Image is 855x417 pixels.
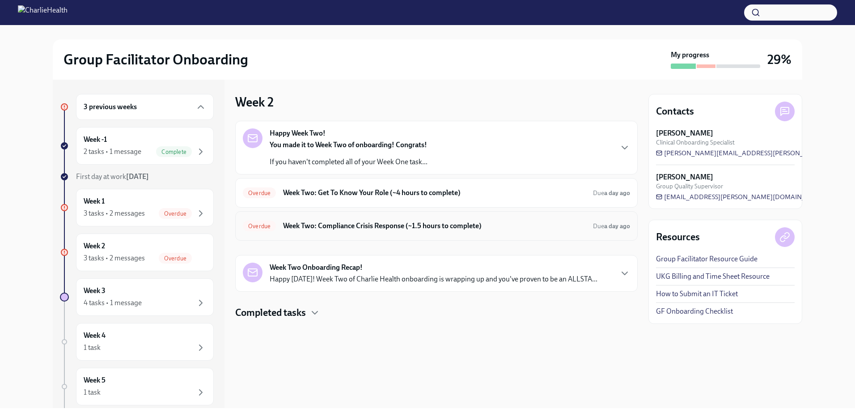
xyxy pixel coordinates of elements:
[270,128,326,138] strong: Happy Week Two!
[656,306,733,316] a: GF Onboarding Checklist
[84,298,142,308] div: 4 tasks • 1 message
[76,172,149,181] span: First day at work
[60,127,214,165] a: Week -12 tasks • 1 messageComplete
[593,222,630,230] span: September 9th, 2025 10:00
[159,210,192,217] span: Overdue
[63,51,248,68] h2: Group Facilitator Onboarding
[671,50,709,60] strong: My progress
[159,255,192,262] span: Overdue
[656,192,827,201] a: [EMAIL_ADDRESS][PERSON_NAME][DOMAIN_NAME]
[235,94,274,110] h3: Week 2
[235,306,306,319] h4: Completed tasks
[60,323,214,361] a: Week 41 task
[84,241,105,251] h6: Week 2
[656,128,713,138] strong: [PERSON_NAME]
[767,51,792,68] h3: 29%
[593,222,630,230] span: Due
[656,254,758,264] a: Group Facilitator Resource Guide
[656,172,713,182] strong: [PERSON_NAME]
[84,102,137,112] h6: 3 previous weeks
[593,189,630,197] span: September 9th, 2025 10:00
[243,223,276,230] span: Overdue
[656,272,770,281] a: UKG Billing and Time Sheet Resource
[84,135,107,145] h6: Week -1
[84,196,105,206] h6: Week 1
[604,222,630,230] strong: a day ago
[84,253,145,263] div: 3 tasks • 2 messages
[156,149,192,155] span: Complete
[656,138,735,147] span: Clinical Onboarding Specialist
[593,189,630,197] span: Due
[656,289,738,299] a: How to Submit an IT Ticket
[84,208,145,218] div: 3 tasks • 2 messages
[18,5,68,20] img: CharlieHealth
[270,274,597,284] p: Happy [DATE]! Week Two of Charlie Health onboarding is wrapping up and you've proven to be an ALL...
[60,234,214,271] a: Week 23 tasks • 2 messagesOverdue
[84,147,141,157] div: 2 tasks • 1 message
[76,94,214,120] div: 3 previous weeks
[84,331,106,340] h6: Week 4
[283,221,586,231] h6: Week Two: Compliance Crisis Response (~1.5 hours to complete)
[243,219,630,233] a: OverdueWeek Two: Compliance Crisis Response (~1.5 hours to complete)Duea day ago
[126,172,149,181] strong: [DATE]
[656,105,694,118] h4: Contacts
[283,188,586,198] h6: Week Two: Get To Know Your Role (~4 hours to complete)
[243,190,276,196] span: Overdue
[656,230,700,244] h4: Resources
[60,278,214,316] a: Week 34 tasks • 1 message
[60,368,214,405] a: Week 51 task
[60,189,214,226] a: Week 13 tasks • 2 messagesOverdue
[84,375,106,385] h6: Week 5
[243,186,630,200] a: OverdueWeek Two: Get To Know Your Role (~4 hours to complete)Duea day ago
[270,157,427,167] p: If you haven't completed all of your Week One task...
[84,387,101,397] div: 1 task
[60,172,214,182] a: First day at work[DATE]
[604,189,630,197] strong: a day ago
[270,140,427,149] strong: You made it to Week Two of onboarding! Congrats!
[656,182,723,191] span: Group Quality Supervisor
[84,286,106,296] h6: Week 3
[84,343,101,353] div: 1 task
[235,306,638,319] div: Completed tasks
[270,263,363,272] strong: Week Two Onboarding Recap!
